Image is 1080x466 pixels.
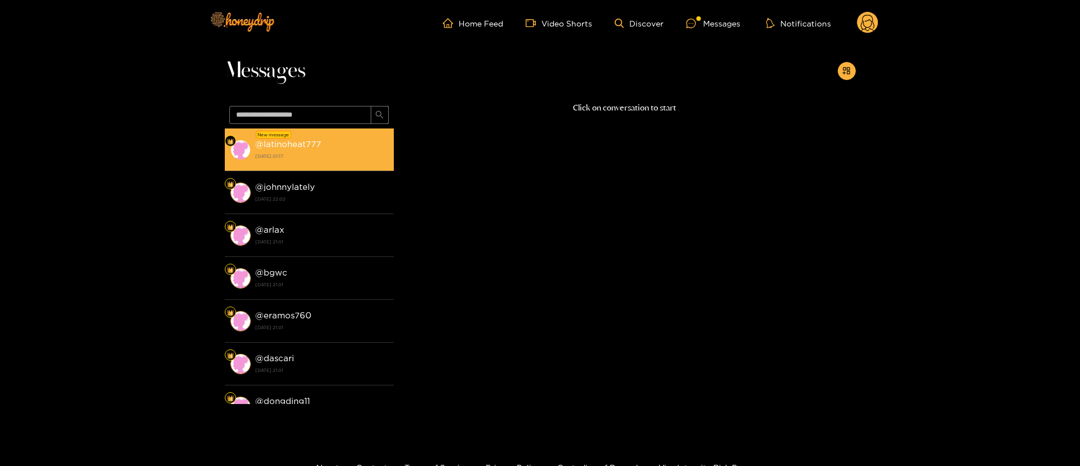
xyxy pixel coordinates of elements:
[255,151,388,161] strong: [DATE] 01:17
[230,354,251,374] img: conversation
[375,110,384,120] span: search
[227,352,234,359] img: Fan Level
[838,62,856,80] button: appstore-add
[255,268,287,277] strong: @ bgwc
[842,66,851,76] span: appstore-add
[255,237,388,247] strong: [DATE] 21:01
[227,395,234,402] img: Fan Level
[255,225,285,234] strong: @ arlax
[227,267,234,273] img: Fan Level
[255,279,388,290] strong: [DATE] 21:01
[526,18,541,28] span: video-camera
[225,57,305,85] span: Messages
[255,194,388,204] strong: [DATE] 22:02
[686,17,740,30] div: Messages
[227,138,234,145] img: Fan Level
[526,18,592,28] a: Video Shorts
[230,225,251,246] img: conversation
[255,310,312,320] strong: @ eramos760
[227,309,234,316] img: Fan Level
[255,353,294,363] strong: @ dascari
[230,183,251,203] img: conversation
[443,18,459,28] span: home
[230,311,251,331] img: conversation
[255,396,310,406] strong: @ dongding11
[394,101,856,114] p: Click on conversation to start
[443,18,503,28] a: Home Feed
[615,19,664,28] a: Discover
[230,268,251,289] img: conversation
[230,140,251,160] img: conversation
[255,365,388,375] strong: [DATE] 21:01
[763,17,834,29] button: Notifications
[256,131,291,139] div: New message
[255,139,321,149] strong: @ latinoheat777
[371,106,389,124] button: search
[255,182,315,192] strong: @ johnnylately
[227,224,234,230] img: Fan Level
[227,181,234,188] img: Fan Level
[255,322,388,332] strong: [DATE] 21:01
[230,397,251,417] img: conversation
